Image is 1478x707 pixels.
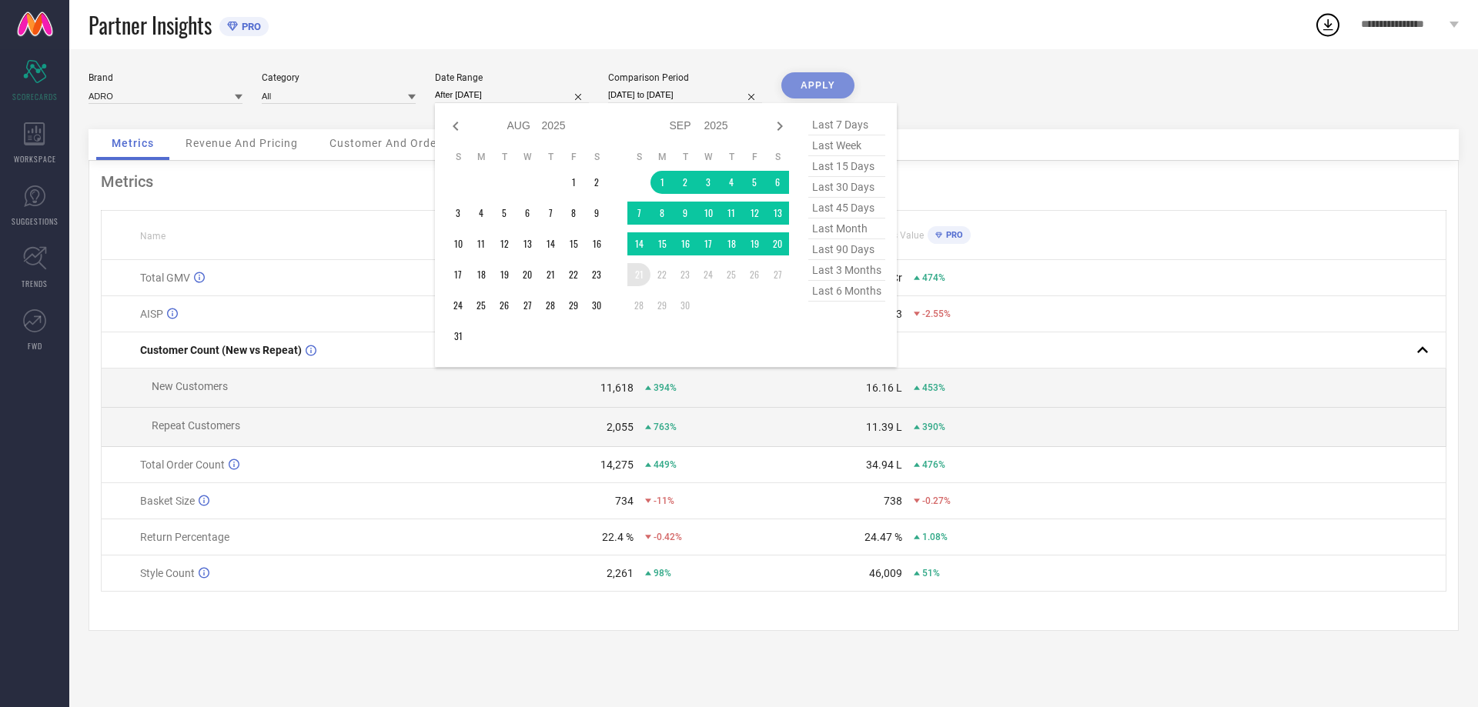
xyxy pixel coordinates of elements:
td: Wed Sep 17 2025 [697,232,720,255]
span: Basket Size [140,495,195,507]
span: SUGGESTIONS [12,215,59,227]
input: Select date range [435,87,589,103]
span: Style Count [140,567,195,579]
span: -0.27% [922,495,951,506]
td: Mon Sep 01 2025 [650,171,674,194]
td: Mon Aug 18 2025 [470,263,493,286]
td: Sun Sep 07 2025 [627,202,650,225]
div: 24.47 % [864,531,902,543]
div: 22.4 % [602,531,634,543]
div: 734 [615,495,634,507]
span: Customer And Orders [329,137,447,149]
div: Metrics [101,172,1446,191]
td: Tue Sep 23 2025 [674,263,697,286]
td: Tue Sep 02 2025 [674,171,697,194]
td: Fri Aug 29 2025 [562,294,585,317]
th: Friday [562,151,585,163]
td: Wed Aug 06 2025 [516,202,539,225]
span: 390% [922,422,945,432]
td: Mon Aug 25 2025 [470,294,493,317]
span: Return Percentage [140,531,229,543]
td: Tue Sep 16 2025 [674,232,697,255]
td: Fri Sep 12 2025 [743,202,766,225]
span: Repeat Customers [152,419,240,432]
td: Wed Sep 10 2025 [697,202,720,225]
td: Sun Sep 28 2025 [627,294,650,317]
div: 2,261 [607,567,634,579]
td: Tue Sep 09 2025 [674,202,697,225]
th: Tuesday [493,151,516,163]
td: Sun Sep 14 2025 [627,232,650,255]
td: Sat Sep 06 2025 [766,171,789,194]
td: Mon Aug 04 2025 [470,202,493,225]
span: Metrics [112,137,154,149]
th: Sunday [627,151,650,163]
div: 11.39 L [866,421,902,433]
td: Tue Aug 19 2025 [493,263,516,286]
span: 763% [654,422,677,432]
td: Mon Sep 22 2025 [650,263,674,286]
span: 449% [654,459,677,470]
td: Sun Aug 17 2025 [446,263,470,286]
td: Sat Aug 02 2025 [585,171,608,194]
span: -0.42% [654,532,682,542]
div: Brand [89,72,242,83]
td: Wed Aug 20 2025 [516,263,539,286]
span: PRO [238,21,261,32]
span: -11% [654,495,674,506]
div: 738 [884,495,902,507]
td: Thu Aug 07 2025 [539,202,562,225]
span: TRENDS [22,278,48,289]
td: Fri Aug 15 2025 [562,232,585,255]
th: Monday [470,151,493,163]
div: Category [262,72,416,83]
th: Saturday [766,151,789,163]
td: Sun Aug 24 2025 [446,294,470,317]
span: last 3 months [808,260,885,281]
span: WORKSPACE [14,153,56,165]
td: Mon Sep 29 2025 [650,294,674,317]
span: last month [808,218,885,239]
td: Wed Aug 13 2025 [516,232,539,255]
td: Fri Sep 19 2025 [743,232,766,255]
span: 51% [922,568,940,579]
span: -2.55% [922,308,951,319]
td: Mon Sep 15 2025 [650,232,674,255]
td: Wed Aug 27 2025 [516,294,539,317]
div: 14,275 [600,459,634,471]
td: Thu Sep 25 2025 [720,263,743,286]
span: last 15 days [808,156,885,177]
span: Partner Insights [89,9,212,41]
div: Comparison Period [608,72,762,83]
td: Sun Aug 31 2025 [446,325,470,348]
span: last 7 days [808,115,885,135]
td: Fri Sep 26 2025 [743,263,766,286]
input: Select comparison period [608,87,762,103]
td: Fri Aug 08 2025 [562,202,585,225]
span: 476% [922,459,945,470]
div: 46,009 [869,567,902,579]
td: Fri Aug 01 2025 [562,171,585,194]
span: 1.08% [922,532,948,542]
td: Thu Aug 21 2025 [539,263,562,286]
td: Sun Aug 03 2025 [446,202,470,225]
th: Wednesday [697,151,720,163]
span: Total GMV [140,272,190,284]
td: Sat Sep 27 2025 [766,263,789,286]
td: Fri Sep 05 2025 [743,171,766,194]
td: Tue Sep 30 2025 [674,294,697,317]
div: 2,055 [607,421,634,433]
div: 11,618 [600,382,634,394]
span: Name [140,231,166,242]
td: Sat Aug 23 2025 [585,263,608,286]
th: Tuesday [674,151,697,163]
td: Thu Sep 04 2025 [720,171,743,194]
th: Sunday [446,151,470,163]
span: 474% [922,272,945,283]
div: Open download list [1314,11,1342,38]
td: Wed Sep 24 2025 [697,263,720,286]
td: Sun Sep 21 2025 [627,263,650,286]
span: last 6 months [808,281,885,302]
span: 98% [654,568,671,579]
div: Date Range [435,72,589,83]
